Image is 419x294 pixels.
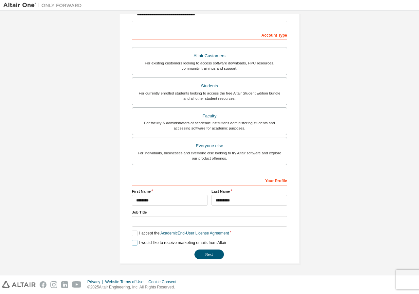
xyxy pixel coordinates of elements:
[87,279,105,285] div: Privacy
[160,231,229,235] a: Academic End-User License Agreement
[72,281,82,288] img: youtube.svg
[40,281,46,288] img: facebook.svg
[136,81,283,91] div: Students
[136,112,283,121] div: Faculty
[136,120,283,131] div: For faculty & administrators of academic institutions administering students and accessing softwa...
[50,281,57,288] img: instagram.svg
[132,175,287,185] div: Your Profile
[136,91,283,101] div: For currently enrolled students looking to access the free Altair Student Edition bundle and all ...
[136,141,283,150] div: Everyone else
[194,250,224,259] button: Next
[136,150,283,161] div: For individuals, businesses and everyone else looking to try Altair software and explore our prod...
[132,231,229,236] label: I accept the
[2,281,36,288] img: altair_logo.svg
[105,279,148,285] div: Website Terms of Use
[148,279,180,285] div: Cookie Consent
[3,2,85,9] img: Altair One
[132,189,208,194] label: First Name
[211,189,287,194] label: Last Name
[87,285,180,290] p: © 2025 Altair Engineering, Inc. All Rights Reserved.
[132,210,287,215] label: Job Title
[132,240,226,246] label: I would like to receive marketing emails from Altair
[136,61,283,71] div: For existing customers looking to access software downloads, HPC resources, community, trainings ...
[136,51,283,61] div: Altair Customers
[61,281,68,288] img: linkedin.svg
[132,29,287,40] div: Account Type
